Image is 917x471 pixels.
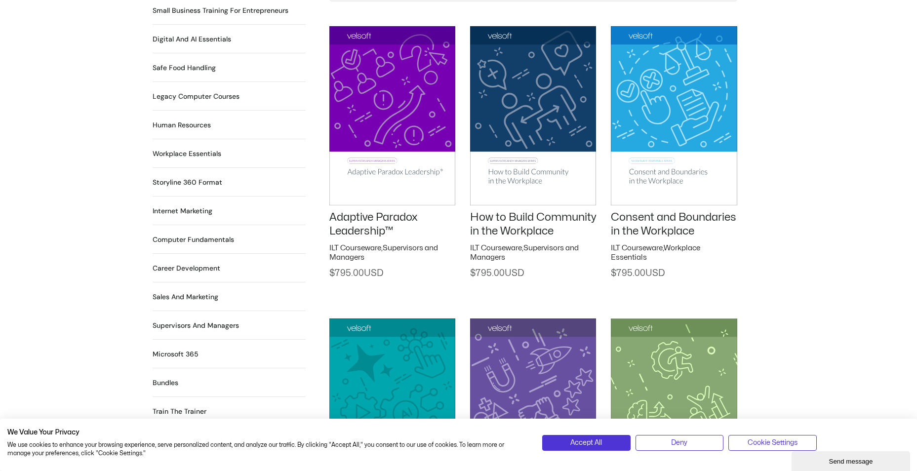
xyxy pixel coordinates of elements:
h2: , [329,243,455,263]
span: Cookie Settings [748,437,797,448]
a: Visit product category Legacy Computer Courses [153,91,239,102]
a: Visit product category Human Resources [153,120,211,130]
a: Supervisors and Managers [329,244,438,262]
a: ILT Courseware [329,244,381,252]
h2: , [611,243,737,263]
h2: Workplace Essentials [153,149,221,159]
button: Accept all cookies [542,435,630,451]
h2: Bundles [153,378,178,388]
a: Visit product category Internet Marketing [153,206,212,216]
h2: Microsoft 365 [153,349,199,359]
a: Consent and Boundaries in the Workplace [611,212,736,237]
button: Deny all cookies [636,435,723,451]
h2: Small Business Training for Entrepreneurs [153,5,288,16]
a: Adaptive Paradox Leadership™ [329,212,417,237]
h2: Digital and AI Essentials [153,34,231,44]
a: Visit product category Career Development [153,263,220,274]
span: 795.00 [611,269,665,277]
h2: Internet Marketing [153,206,212,216]
a: ILT Courseware [611,244,663,252]
h2: Human Resources [153,120,211,130]
a: Visit product category Safe Food Handling [153,63,216,73]
a: Supervisors and Managers [470,244,579,262]
a: ILT Courseware [470,244,522,252]
h2: Safe Food Handling [153,63,216,73]
button: Adjust cookie preferences [728,435,816,451]
span: Deny [671,437,687,448]
h2: Storyline 360 Format [153,177,222,188]
h2: Supervisors and Managers [153,320,239,331]
h2: , [470,243,596,263]
span: $ [329,269,335,277]
a: Visit product category Storyline 360 Format [153,177,222,188]
span: $ [611,269,616,277]
h2: We Value Your Privacy [7,428,527,437]
h2: Sales and Marketing [153,292,218,302]
iframe: chat widget [792,449,912,471]
a: Visit product category Digital and AI Essentials [153,34,231,44]
a: Visit product category Microsoft 365 [153,349,199,359]
p: We use cookies to enhance your browsing experience, serve personalized content, and analyze our t... [7,441,527,458]
h2: Computer Fundamentals [153,235,234,245]
a: Visit product category Computer Fundamentals [153,235,234,245]
span: 795.00 [470,269,524,277]
h2: Career Development [153,263,220,274]
a: Visit product category Bundles [153,378,178,388]
a: How to Build Community in the Workplace [470,212,596,237]
h2: Legacy Computer Courses [153,91,239,102]
a: Visit product category Supervisors and Managers [153,320,239,331]
span: 795.00 [329,269,383,277]
a: Visit product category Workplace Essentials [153,149,221,159]
a: Visit product category Small Business Training for Entrepreneurs [153,5,288,16]
a: Visit product category Sales and Marketing [153,292,218,302]
span: $ [470,269,476,277]
span: Accept All [570,437,602,448]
